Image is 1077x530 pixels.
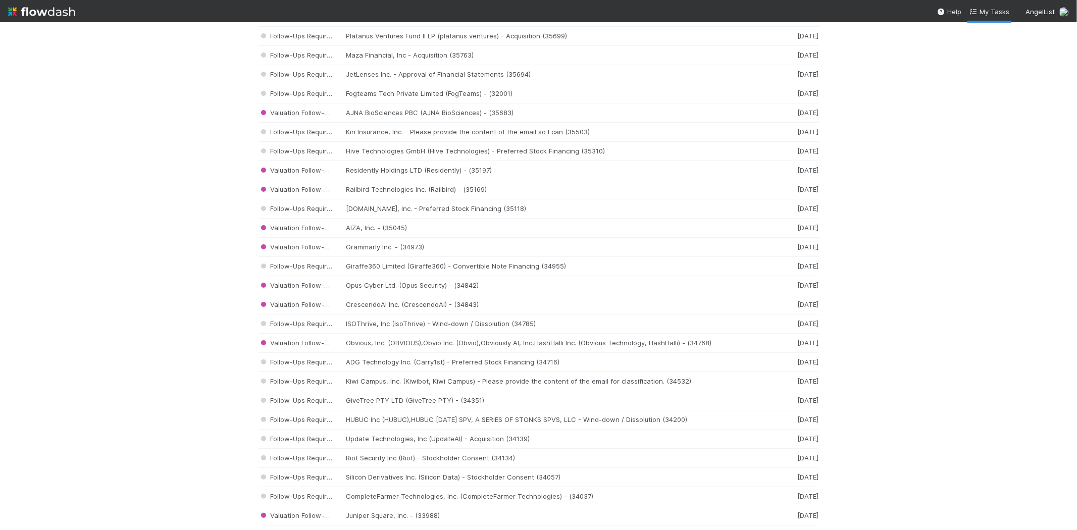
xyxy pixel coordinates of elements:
div: Kiwi Campus, Inc. (Kiwibot, Kiwi Campus) - Please provide the content of the email for classifica... [346,377,758,386]
div: Railbird Technologies Inc. (Railbird) - (35169) [346,185,758,194]
span: Valuation Follow-Ups Required [259,243,367,251]
div: [DATE] [758,396,819,405]
div: CrescendoAI Inc. (CrescendoAI) - (34843) [346,300,758,309]
div: Maza Financial, Inc - Acquisition (35763) [346,51,758,60]
div: Help [937,7,961,17]
div: Kin Insurance, Inc. - Please provide the content of the email so I can (35503) [346,128,758,136]
div: [DATE] [758,204,819,213]
div: [DATE] [758,243,819,251]
span: Follow-Ups Required [259,70,335,78]
div: [DATE] [758,511,819,520]
span: Follow-Ups Required [259,415,335,423]
span: Follow-Ups Required [259,89,335,97]
div: ISOThrive, Inc (IsoThrive) - Wind-down / Dissolution (34785) [346,320,758,328]
span: Follow-Ups Required [259,32,335,40]
div: Platanus Ventures Fund II LP (platanus ventures) - Acquisition (35699) [346,32,758,40]
div: AJNA BioSciences PBC (AJNA BioSciences) - (35683) [346,109,758,117]
div: [DATE] [758,32,819,40]
div: Juniper Square, Inc. - (33988) [346,511,758,520]
span: Valuation Follow-Ups Required [259,109,367,117]
div: JetLenses Inc. - Approval of Financial Statements (35694) [346,70,758,79]
div: [DATE] [758,166,819,175]
span: Valuation Follow-Ups Required [259,224,367,232]
div: CompleteFarmer Technologies, Inc. (CompleteFarmer Technologies) - (34037) [346,492,758,501]
span: Follow-Ups Required [259,320,335,328]
span: Follow-Ups Required [259,204,335,213]
span: Follow-Ups Required [259,492,335,500]
div: [DATE] [758,89,819,98]
div: [DATE] [758,224,819,232]
div: [DATE] [758,473,819,482]
div: [DATE] [758,262,819,271]
div: [DATE] [758,109,819,117]
div: HUBUC Inc (HUBUC),HUBUC [DATE] SPV, A SERIES OF STONKS SPVS, LLC - Wind-down / Dissolution (34200) [346,415,758,424]
div: [DATE] [758,377,819,386]
span: Valuation Follow-Ups Required [259,511,367,519]
div: [DATE] [758,339,819,347]
span: Valuation Follow-Ups Required [259,339,367,347]
div: [DATE] [758,454,819,462]
span: Follow-Ups Required [259,262,335,270]
div: Silicon Derivatives Inc. (Silicon Data) - Stockholder Consent (34057) [346,473,758,482]
span: Valuation Follow-Ups Required [259,166,367,174]
span: Follow-Ups Required [259,435,335,443]
div: [DATE] [758,147,819,155]
div: Hive Technologies GmbH (Hive Technologies) - Preferred Stock Financing (35310) [346,147,758,155]
span: Follow-Ups Required [259,51,335,59]
div: [DATE] [758,185,819,194]
div: Opus Cyber Ltd. (Opus Security) - (34842) [346,281,758,290]
div: [DOMAIN_NAME], Inc. - Preferred Stock Financing (35118) [346,204,758,213]
span: Valuation Follow-Ups Required [259,281,367,289]
div: [DATE] [758,320,819,328]
div: [DATE] [758,415,819,424]
div: Residently Holdings LTD (Residently) - (35197) [346,166,758,175]
div: [DATE] [758,300,819,309]
span: Follow-Ups Required [259,454,335,462]
span: My Tasks [969,8,1009,16]
span: Follow-Ups Required [259,147,335,155]
div: [DATE] [758,70,819,79]
span: Valuation Follow-Ups Required [259,185,367,193]
span: AngelList [1025,8,1055,16]
span: Follow-Ups Required [259,358,335,366]
span: Follow-Ups Required [259,396,335,404]
span: Valuation Follow-Ups Required [259,300,367,308]
div: [DATE] [758,492,819,501]
div: [DATE] [758,435,819,443]
div: Riot Security Inc (Riot) - Stockholder Consent (34134) [346,454,758,462]
div: Giraffe360 Limited (Giraffe360) - Convertible Note Financing (34955) [346,262,758,271]
span: Follow-Ups Required [259,128,335,136]
div: [DATE] [758,358,819,366]
div: [DATE] [758,51,819,60]
div: Grammarly Inc. - (34973) [346,243,758,251]
div: GiveTree PTY LTD (GiveTree PTY) - (34351) [346,396,758,405]
div: ADG Technology Inc. (Carry1st) - Preferred Stock Financing (34716) [346,358,758,366]
div: AIZA, Inc. - (35045) [346,224,758,232]
div: [DATE] [758,281,819,290]
a: My Tasks [969,7,1009,17]
img: avatar_5106bb14-94e9-4897-80de-6ae81081f36d.png [1059,7,1069,17]
span: Follow-Ups Required [259,377,335,385]
img: logo-inverted-e16ddd16eac7371096b0.svg [8,3,75,20]
div: Fogteams Tech Private Limited (FogTeams) - (32001) [346,89,758,98]
span: Follow-Ups Required [259,473,335,481]
div: [DATE] [758,128,819,136]
div: Update Technologies, Inc (UpdateAI) - Acquisition (34139) [346,435,758,443]
div: Obvious, Inc. (OBVIOUS),Obvio Inc. (Obvio),Obviously AI, Inc,HashHalli Inc. (Obvious Technology, ... [346,339,758,347]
